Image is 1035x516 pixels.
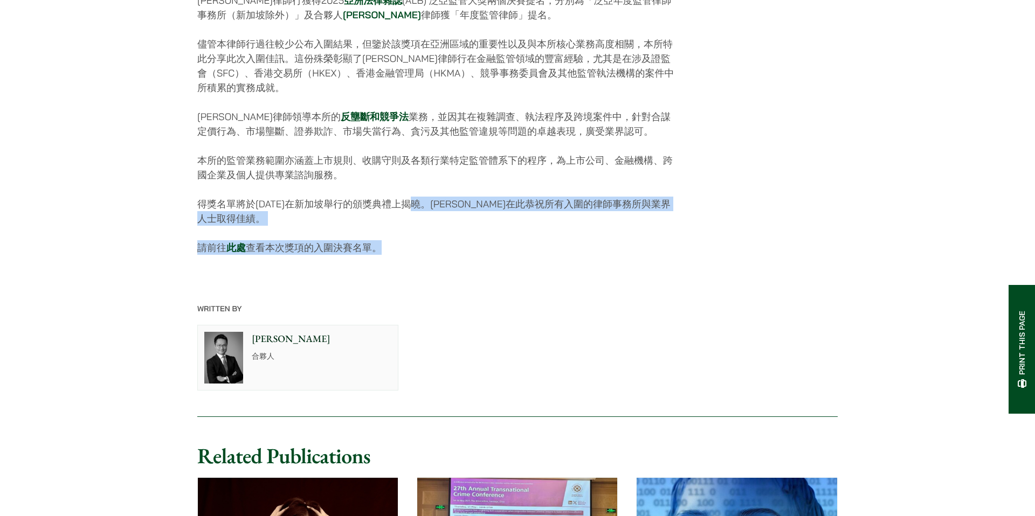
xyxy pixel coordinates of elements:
h2: Related Publications [197,443,838,469]
a: 此處 [226,241,246,254]
a: [PERSON_NAME] 合夥人 [197,325,398,391]
p: 儘管本律師行過往較少公布入圍結果，但鑒於該獎項在亞洲區域的重要性以及與本所核心業務高度相關，本所特此分享此次入圍佳訊。這份殊榮彰顯了[PERSON_NAME]律師行在金融監管領域的豐富經驗，尤其... [197,37,678,95]
p: [PERSON_NAME] [252,332,391,346]
p: 本所的監管業務範圍亦涵蓋上市規則、收購守則及各類行業特定監管體系下的程序，為上市公司、金融機構、跨國企業及個人提供專業諮詢服務。 [197,153,678,182]
p: [PERSON_NAME]律師領導本所的 業務，並因其在複雜調查、執法程序及跨境案件中，針對合謀定價行為、市場壟斷、證券欺詐、市場失當行為、貪污及其他監管違規等問題的卓越表現，廣受業界認可。 [197,109,678,138]
p: 請前往 查看本次獎項的入圍決賽名單。 [197,240,678,255]
a: 反壟斷和競爭法 [341,110,409,123]
p: 合夥人 [252,351,391,362]
p: 得獎名單將於[DATE]在新加坡舉行的頒獎典禮上揭曉。[PERSON_NAME]在此恭祝所有入圍的律師事務所與業界人士取得佳績。 [197,197,678,226]
p: Written By [197,304,838,313]
a: [PERSON_NAME] [343,9,421,21]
